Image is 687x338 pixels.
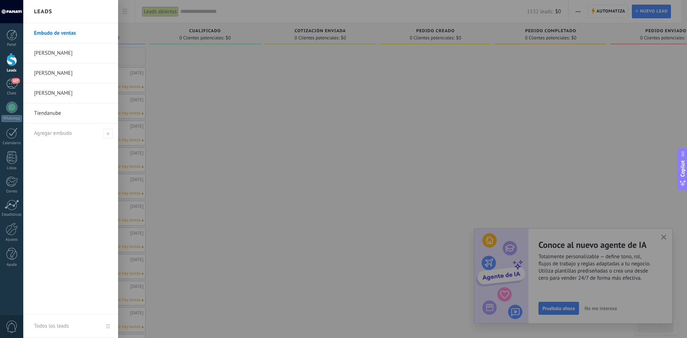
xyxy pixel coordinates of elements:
div: Todos los leads [34,316,69,336]
a: [PERSON_NAME] [34,43,111,63]
span: 107 [11,78,20,84]
div: Ajustes [1,237,22,242]
a: Todos los leads [23,315,118,338]
div: Chats [1,91,22,96]
span: Agregar embudo [34,130,72,137]
span: Agregar embudo [103,129,113,138]
div: Correo [1,189,22,194]
a: Tiendanube [34,103,111,123]
div: Calendario [1,141,22,146]
div: Panel [1,43,22,47]
div: Estadísticas [1,212,22,217]
a: [PERSON_NAME] [34,63,111,83]
a: Embudo de ventas [34,23,111,43]
div: Listas [1,166,22,171]
div: Ayuda [1,263,22,267]
span: Copilot [679,160,686,177]
div: WhatsApp [1,115,22,122]
div: Leads [1,68,22,73]
a: [PERSON_NAME] [34,83,111,103]
h2: Leads [34,0,52,23]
